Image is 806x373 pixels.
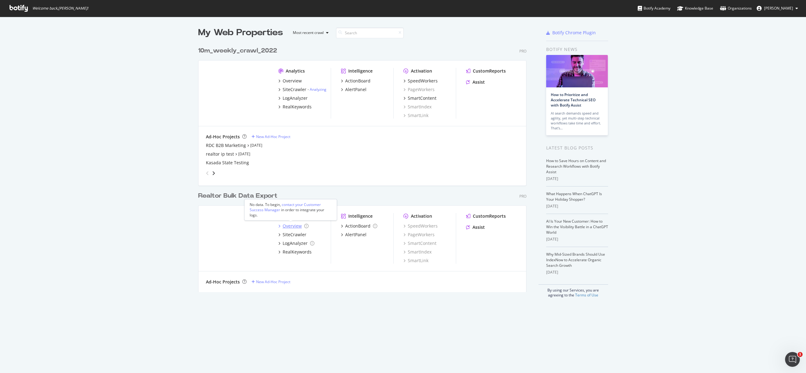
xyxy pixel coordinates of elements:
[206,279,240,285] div: Ad-Hoc Projects
[403,223,438,229] a: SpeedWorkers
[250,202,332,218] div: No data. To begin, in order to integrate your logs.
[720,5,752,11] div: Organizations
[403,232,435,238] a: PageWorkers
[283,78,302,84] div: Overview
[546,191,602,202] a: What Happens When ChatGPT Is Your Holiday Shopper?
[403,112,428,119] a: SmartLink
[283,223,302,229] div: Overview
[466,213,506,219] a: CustomReports
[341,223,377,229] a: ActionBoard
[283,95,308,101] div: LogAnalyzer
[798,352,803,357] span: 1
[288,28,331,38] button: Most recent crawl
[403,104,432,110] div: SmartIndex
[403,95,436,101] a: SmartContent
[345,223,370,229] div: ActionBoard
[278,240,314,246] a: LogAnalyzer
[283,240,308,246] div: LogAnalyzer
[546,176,608,182] div: [DATE]
[348,213,373,219] div: Intelligence
[206,68,268,118] img: realtor.com
[252,279,290,284] a: New Ad-Hoc Project
[345,232,366,238] div: AlertPanel
[473,213,506,219] div: CustomReports
[519,194,526,199] div: Pro
[308,87,326,92] div: -
[752,3,803,13] button: [PERSON_NAME]
[206,142,246,149] a: RDC B2B Marketing
[403,86,435,93] a: PageWorkers
[408,95,436,101] div: SmartContent
[466,68,506,74] a: CustomReports
[552,30,596,36] div: Botify Chrome Plugin
[345,78,370,84] div: ActionBoard
[551,111,603,131] div: AI search demands speed and agility, yet multi-step technical workflows take time and effort. Tha...
[278,95,308,101] a: LogAnalyzer
[551,92,595,108] a: How to Prioritize and Accelerate Technical SEO with Botify Assist
[403,258,428,264] a: SmartLink
[283,86,306,93] div: SiteCrawler
[283,249,312,255] div: RealKeywords
[677,5,713,11] div: Knowledge Base
[546,252,605,268] a: Why Mid-Sized Brands Should Use IndexNow to Accelerate Organic Search Growth
[32,6,88,11] span: Welcome back, [PERSON_NAME] !
[411,213,432,219] div: Activation
[278,86,326,93] a: SiteCrawler- Analyzing
[250,143,262,148] a: [DATE]
[403,240,436,246] a: SmartContent
[546,203,608,209] div: [DATE]
[198,39,531,292] div: grid
[256,134,290,139] div: New Ad-Hoc Project
[286,68,305,74] div: Analytics
[203,168,211,178] div: angle-left
[466,224,485,230] a: Assist
[278,104,312,110] a: RealKeywords
[473,68,506,74] div: CustomReports
[211,170,216,176] div: angle-right
[403,78,438,84] a: SpeedWorkers
[278,223,309,229] a: Overview
[206,213,268,263] img: realtorsecondary.com
[206,151,234,157] a: realtor ip test
[546,219,608,235] a: AI Is Your New Customer: How to Win the Visibility Battle in a ChatGPT World
[403,249,432,255] a: SmartIndex
[278,232,306,238] a: SiteCrawler
[538,284,608,298] div: By using our Services, you are agreeing to the
[466,79,485,85] a: Assist
[341,232,366,238] a: AlertPanel
[546,270,608,275] div: [DATE]
[546,46,608,53] div: Botify news
[336,27,404,38] input: Search
[519,48,526,54] div: Pro
[310,87,326,92] a: Analyzing
[473,224,485,230] div: Assist
[546,158,606,174] a: How to Save Hours on Content and Research Workflows with Botify Assist
[283,232,306,238] div: SiteCrawler
[408,78,438,84] div: SpeedWorkers
[348,68,373,74] div: Intelligence
[638,5,670,11] div: Botify Academy
[198,46,280,55] a: 10m_weekly_crawl_2022
[198,191,280,200] a: Realtor Bulk Data Export
[238,151,250,157] a: [DATE]
[198,27,283,39] div: My Web Properties
[250,202,321,212] div: contact your Customer Success Manager
[293,31,324,35] div: Most recent crawl
[575,292,598,298] a: Terms of Use
[283,104,312,110] div: RealKeywords
[278,249,312,255] a: RealKeywords
[764,6,793,11] span: Bengu Eker
[411,68,432,74] div: Activation
[252,134,290,139] a: New Ad-Hoc Project
[206,160,249,166] a: Kasada State Testing
[341,86,366,93] a: AlertPanel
